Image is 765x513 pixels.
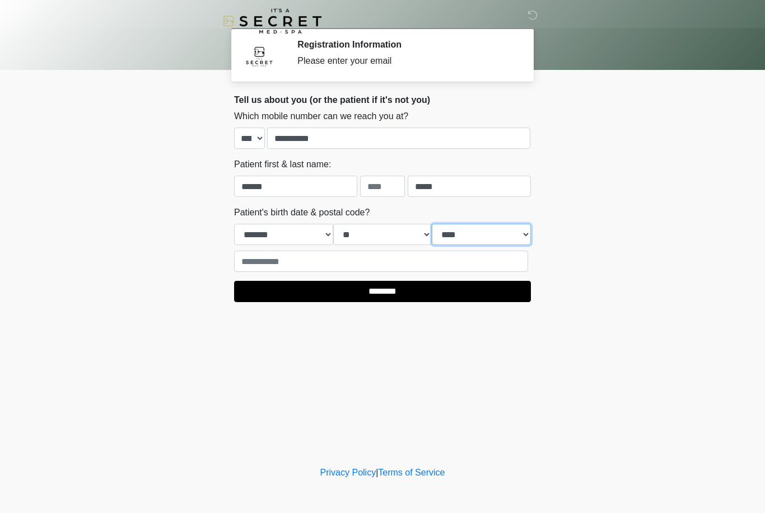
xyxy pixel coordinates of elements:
label: Patient's birth date & postal code? [234,206,370,219]
img: Agent Avatar [242,39,276,73]
img: It's A Secret Med Spa Logo [223,8,321,34]
a: | [376,468,378,477]
h2: Tell us about you (or the patient if it's not you) [234,95,531,105]
div: Please enter your email [297,54,514,68]
a: Terms of Service [378,468,445,477]
label: Patient first & last name: [234,158,331,171]
a: Privacy Policy [320,468,376,477]
h2: Registration Information [297,39,514,50]
label: Which mobile number can we reach you at? [234,110,408,123]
